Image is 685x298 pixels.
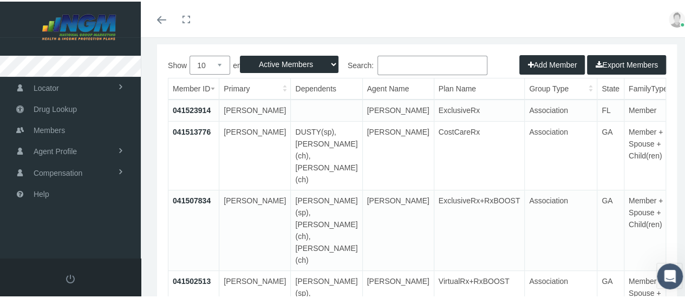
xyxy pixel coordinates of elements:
td: [PERSON_NAME] [362,120,434,188]
img: NATIONAL GROUP MARKETING [14,12,144,39]
iframe: Intercom live chat [657,262,683,288]
td: Association [525,188,597,269]
label: Search: [417,54,487,74]
a: 041513776 [173,126,211,135]
th: FamilyType [624,77,672,98]
span: Compensation [34,161,82,182]
td: FL [597,98,624,120]
th: Agent Name [362,77,434,98]
select: Showentries [190,54,230,73]
td: Member + Spouse + Child(ren) [624,188,672,269]
td: Member + Spouse + Child(ren) [624,120,672,188]
span: Drug Lookup [34,97,77,118]
th: Member ID: activate to sort column ascending [168,77,219,98]
span: Members [34,118,65,139]
th: Dependents [291,77,362,98]
td: Association [525,120,597,188]
span: Help [34,182,49,203]
label: Show entries [168,54,417,73]
span: Agent Profile [34,140,77,160]
td: DUSTY(sp), [PERSON_NAME](ch), [PERSON_NAME](ch) [291,120,362,188]
td: [PERSON_NAME] [219,120,291,188]
td: Member [624,98,672,120]
td: [PERSON_NAME] [362,188,434,269]
a: 041507834 [173,195,211,203]
td: CostCareRx [434,120,525,188]
th: State [597,77,624,98]
span: Locator [34,76,59,97]
td: [PERSON_NAME] [362,98,434,120]
td: Association [525,98,597,120]
input: Search: [377,54,487,74]
td: [PERSON_NAME] [219,98,291,120]
button: Export Members [587,54,666,73]
td: [PERSON_NAME] [219,188,291,269]
th: Group Type: activate to sort column ascending [525,77,597,98]
th: Primary: activate to sort column ascending [219,77,291,98]
img: user-placeholder.jpg [669,10,685,26]
td: ExclusiveRx+RxBOOST [434,188,525,269]
th: Plan Name [434,77,525,98]
td: ExclusiveRx [434,98,525,120]
td: [PERSON_NAME](sp), [PERSON_NAME](ch), [PERSON_NAME](ch) [291,188,362,269]
a: 041523914 [173,104,211,113]
a: 041502513 [173,275,211,284]
td: GA [597,188,624,269]
td: GA [597,120,624,188]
